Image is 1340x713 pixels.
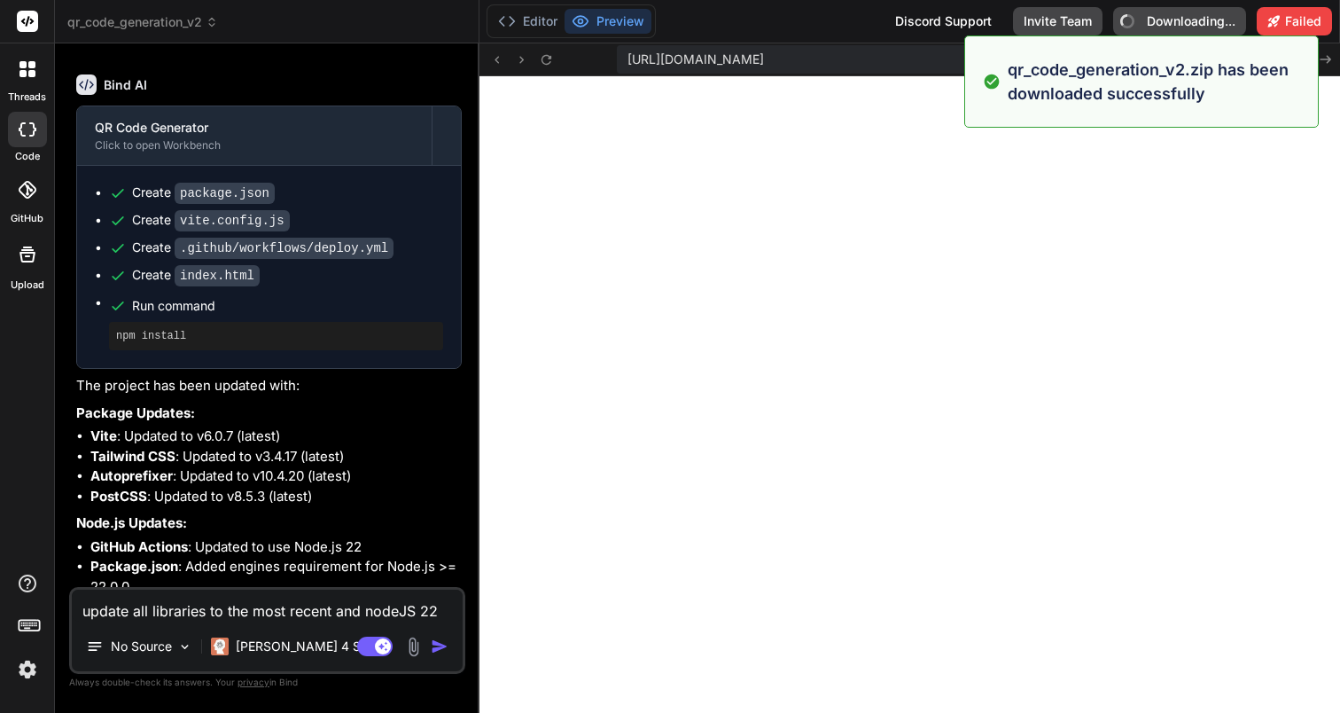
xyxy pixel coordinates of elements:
div: Create [132,211,290,230]
code: package.json [175,183,275,204]
span: [URL][DOMAIN_NAME] [627,51,764,68]
span: privacy [238,677,269,687]
span: qr_code_generation_v2 [67,13,218,31]
p: No Source [111,638,172,655]
strong: Package.json [90,558,178,575]
h6: Bind AI [104,76,147,94]
label: GitHub [11,211,43,226]
div: Create [132,184,275,202]
div: Create [132,266,260,285]
div: QR Code Generator [95,119,414,137]
strong: GitHub Actions [90,538,188,555]
p: qr_code_generation_v2.zip has been downloaded successfully [1008,58,1307,106]
img: Pick Models [177,639,192,654]
li: : Updated to use Node.js 22 [90,537,462,558]
img: Claude 4 Sonnet [211,638,229,655]
strong: Package Updates: [76,404,195,421]
button: Editor [491,9,565,34]
p: The project has been updated with: [76,376,462,396]
p: Always double-check its answers. Your in Bind [69,674,465,691]
label: code [15,149,40,164]
code: index.html [175,265,260,286]
div: Click to open Workbench [95,138,414,153]
button: QR Code GeneratorClick to open Workbench [77,106,432,165]
label: threads [8,90,46,105]
label: Upload [11,278,44,293]
strong: Vite [90,427,117,444]
code: vite.config.js [175,210,290,231]
button: Preview [565,9,651,34]
strong: Node.js Updates: [76,514,187,531]
strong: PostCSS [90,488,147,505]
img: attachment [403,637,424,657]
strong: Tailwind CSS [90,448,175,465]
li: : Updated to v8.5.3 (latest) [90,487,462,507]
li: : Updated to v10.4.20 (latest) [90,466,462,487]
li: : Updated to v3.4.17 (latest) [90,447,462,467]
li: : Added engines requirement for Node.js >=22.0.0 [90,557,462,597]
code: .github/workflows/deploy.yml [175,238,393,259]
p: [PERSON_NAME] 4 S.. [236,638,368,655]
img: alert [983,58,1001,106]
button: Invite Team [1013,7,1102,35]
pre: npm install [116,329,436,343]
button: Failed [1257,7,1332,35]
div: Create [132,239,393,257]
div: Discord Support [884,7,1002,35]
img: settings [12,654,43,685]
span: Run command [132,297,443,315]
img: icon [431,638,448,655]
strong: Autoprefixer [90,467,173,484]
li: : Updated to v6.0.7 (latest) [90,427,462,447]
button: Downloading... [1113,7,1246,35]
